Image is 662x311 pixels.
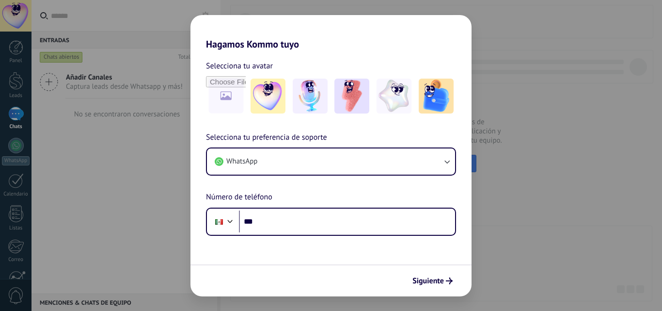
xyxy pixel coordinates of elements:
[206,131,327,144] span: Selecciona tu preferencia de soporte
[206,60,273,72] span: Selecciona tu avatar
[207,148,455,175] button: WhatsApp
[293,79,328,114] img: -2.jpeg
[206,191,272,204] span: Número de teléfono
[210,212,228,232] div: Mexico: + 52
[251,79,285,114] img: -1.jpeg
[377,79,411,114] img: -4.jpeg
[226,157,257,166] span: WhatsApp
[334,79,369,114] img: -3.jpeg
[408,273,457,289] button: Siguiente
[419,79,454,114] img: -5.jpeg
[190,15,472,50] h2: Hagamos Kommo tuyo
[412,278,444,284] span: Siguiente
